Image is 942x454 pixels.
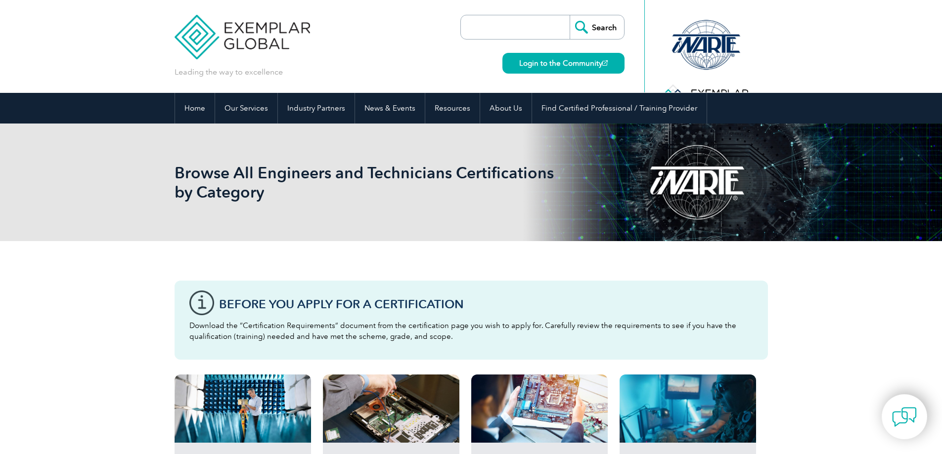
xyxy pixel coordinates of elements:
img: contact-chat.png [892,405,917,429]
a: News & Events [355,93,425,124]
h1: Browse All Engineers and Technicians Certifications by Category [175,163,554,202]
a: About Us [480,93,532,124]
h3: Before You Apply For a Certification [219,298,753,310]
a: Home [175,93,215,124]
p: Leading the way to excellence [175,67,283,78]
p: Download the “Certification Requirements” document from the certification page you wish to apply ... [189,320,753,342]
a: Industry Partners [278,93,355,124]
a: Our Services [215,93,277,124]
a: Find Certified Professional / Training Provider [532,93,707,124]
input: Search [570,15,624,39]
a: Resources [425,93,480,124]
img: open_square.png [602,60,608,66]
a: Login to the Community [502,53,625,74]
